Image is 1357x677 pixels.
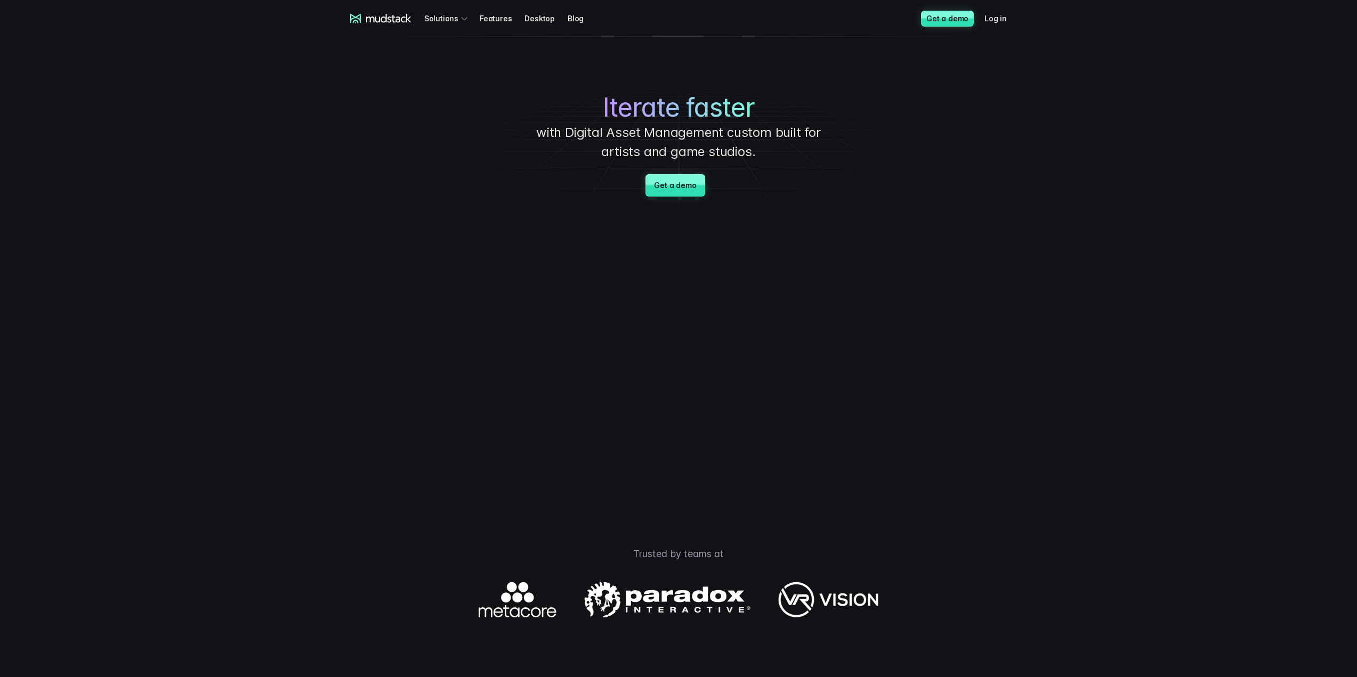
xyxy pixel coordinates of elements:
a: Desktop [524,9,568,28]
a: Log in [984,9,1020,28]
span: Iterate faster [603,92,755,123]
p: with Digital Asset Management custom built for artists and game studios. [519,123,838,161]
img: Logos of companies using mudstack. [479,582,878,617]
a: Features [480,9,524,28]
div: Solutions [424,9,471,28]
a: Get a demo [921,11,974,27]
a: Get a demo [645,174,705,197]
a: mudstack logo [350,14,411,23]
a: Blog [568,9,596,28]
p: Trusted by teams at [305,547,1052,561]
